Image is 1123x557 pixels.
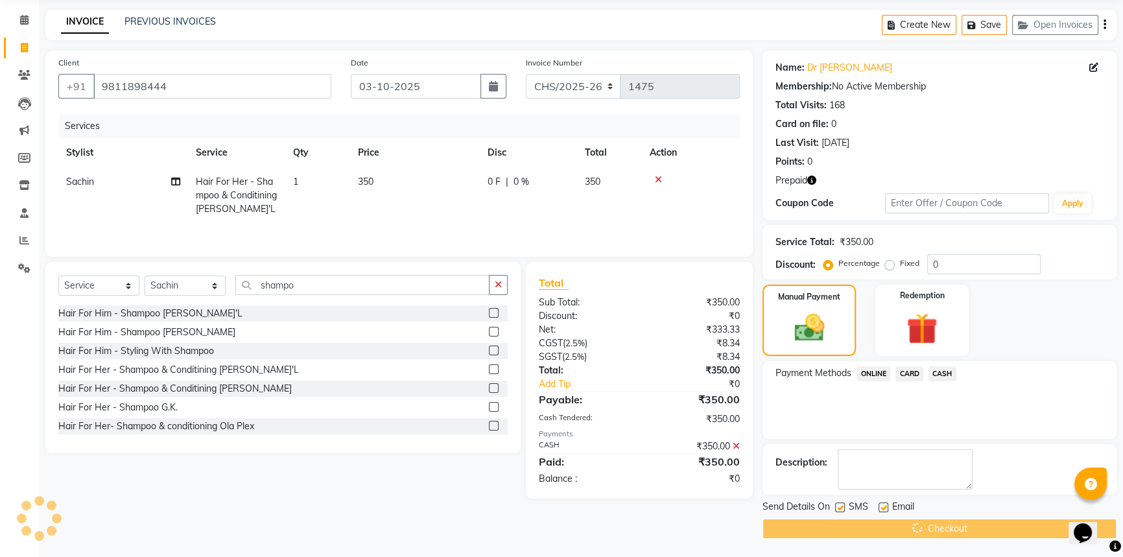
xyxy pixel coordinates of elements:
[539,429,740,440] div: Payments
[882,15,956,35] button: Create New
[480,138,577,167] th: Disc
[529,337,639,350] div: ( )
[775,258,816,272] div: Discount:
[529,472,639,486] div: Balance :
[642,138,740,167] th: Action
[639,323,750,337] div: ₹333.33
[775,235,834,249] div: Service Total:
[293,176,298,187] span: 1
[639,412,750,426] div: ₹350.00
[60,114,750,138] div: Services
[577,138,642,167] th: Total
[539,351,562,362] span: SGST
[928,366,956,381] span: CASH
[196,176,277,215] span: Hair For Her - Shampoo & Conditining [PERSON_NAME]'L
[822,136,849,150] div: [DATE]
[775,174,807,187] span: Prepaid
[235,275,490,295] input: Search or Scan
[58,57,79,69] label: Client
[897,309,947,348] img: _gift.svg
[565,351,584,362] span: 2.5%
[807,61,892,75] a: Dr [PERSON_NAME]
[529,454,639,469] div: Paid:
[529,412,639,426] div: Cash Tendered:
[539,337,563,349] span: CGST
[838,257,880,269] label: Percentage
[775,456,827,469] div: Description:
[93,74,331,99] input: Search by Name/Mobile/Email/Code
[529,323,639,337] div: Net:
[1069,505,1110,544] iframe: chat widget
[962,15,1007,35] button: Save
[358,176,373,187] span: 350
[529,440,639,453] div: CASH
[1012,15,1098,35] button: Open Invoices
[639,392,750,407] div: ₹350.00
[900,290,945,302] label: Redemption
[639,296,750,309] div: ₹350.00
[840,235,873,249] div: ₹350.00
[66,176,94,187] span: Sachin
[58,326,235,339] div: Hair For Him - Shampoo [PERSON_NAME]
[529,392,639,407] div: Payable:
[775,80,1104,93] div: No Active Membership
[350,138,480,167] th: Price
[61,10,109,34] a: INVOICE
[285,138,350,167] th: Qty
[785,311,834,345] img: _cash.svg
[807,155,812,169] div: 0
[775,117,829,131] div: Card on file:
[829,99,845,112] div: 168
[58,307,242,320] div: Hair For Him - Shampoo [PERSON_NAME]'L
[188,138,285,167] th: Service
[639,440,750,453] div: ₹350.00
[778,291,840,303] label: Manual Payment
[900,257,919,269] label: Fixed
[639,309,750,323] div: ₹0
[831,117,836,131] div: 0
[657,377,750,391] div: ₹0
[488,175,501,189] span: 0 F
[58,401,178,414] div: Hair For Her - Shampoo G.K.
[529,350,639,364] div: ( )
[849,500,868,516] span: SMS
[58,74,95,99] button: +91
[1054,194,1091,213] button: Apply
[895,366,923,381] span: CARD
[529,364,639,377] div: Total:
[526,57,582,69] label: Invoice Number
[885,193,1049,213] input: Enter Offer / Coupon Code
[857,366,890,381] span: ONLINE
[514,175,529,189] span: 0 %
[775,155,805,169] div: Points:
[351,57,368,69] label: Date
[529,309,639,323] div: Discount:
[775,196,885,210] div: Coupon Code
[639,454,750,469] div: ₹350.00
[529,296,639,309] div: Sub Total:
[58,420,254,433] div: Hair For Her- Shampoo & conditioning Ola Plex
[124,16,216,27] a: PREVIOUS INVOICES
[762,500,830,516] span: Send Details On
[775,99,827,112] div: Total Visits:
[775,366,851,380] span: Payment Methods
[639,337,750,350] div: ₹8.34
[58,363,299,377] div: Hair For Her - Shampoo & Conditining [PERSON_NAME]'L
[775,61,805,75] div: Name:
[58,344,214,358] div: Hair For Him - Styling With Shampoo
[639,364,750,377] div: ₹350.00
[506,175,508,189] span: |
[585,176,600,187] span: 350
[58,138,188,167] th: Stylist
[58,382,292,396] div: Hair For Her - Shampoo & Conditining [PERSON_NAME]
[639,350,750,364] div: ₹8.34
[775,136,819,150] div: Last Visit:
[775,80,832,93] div: Membership:
[539,276,569,290] span: Total
[529,377,658,391] a: Add Tip
[892,500,914,516] span: Email
[565,338,585,348] span: 2.5%
[639,472,750,486] div: ₹0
